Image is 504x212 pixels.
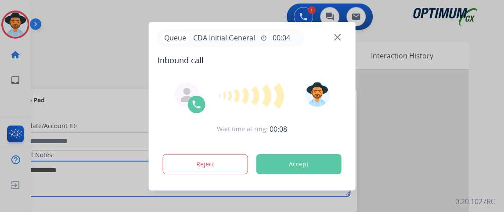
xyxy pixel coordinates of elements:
img: close-button [334,34,341,40]
span: 00:08 [270,124,287,134]
span: Wait time at ring: [217,125,268,133]
p: Queue [161,32,190,43]
span: 00:04 [273,32,290,43]
img: call-icon [191,99,202,110]
img: avatar [305,82,329,107]
span: CDA Initial General [190,32,259,43]
span: Inbound call [158,54,347,66]
mat-icon: timer [260,34,267,41]
img: agent-avatar [180,88,194,102]
p: 0.20.1027RC [455,196,495,207]
button: Accept [256,154,342,174]
button: Reject [163,154,248,174]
